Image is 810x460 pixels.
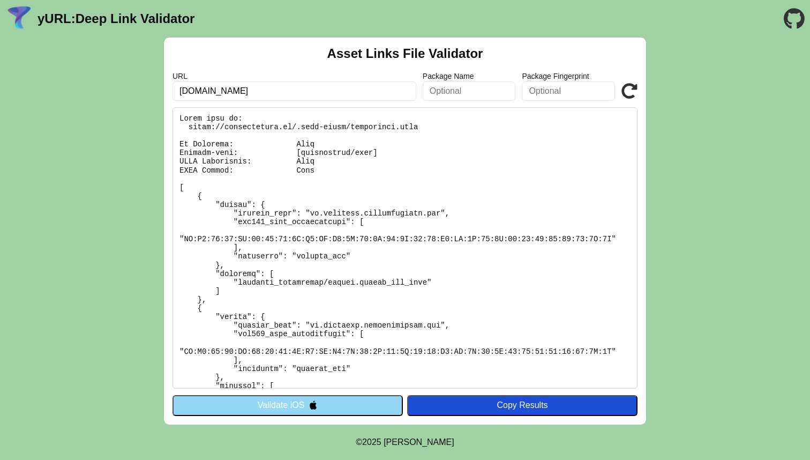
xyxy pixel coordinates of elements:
footer: © [356,425,454,460]
label: Package Fingerprint [522,72,615,80]
label: Package Name [423,72,516,80]
input: Optional [522,81,615,101]
button: Validate iOS [172,395,403,416]
input: Optional [423,81,516,101]
a: yURL:Deep Link Validator [37,11,194,26]
span: 2025 [362,437,381,447]
img: yURL Logo [5,5,33,33]
label: URL [172,72,416,80]
a: Michael Ibragimchayev's Personal Site [384,437,454,447]
h2: Asset Links File Validator [327,46,483,61]
pre: Lorem ipsu do: sitam://consectetura.el/.sedd-eiusm/temporinci.utla Et Dolorema: Aliq Enimadm-veni... [172,107,637,389]
button: Copy Results [407,395,637,416]
img: appleIcon.svg [309,400,318,410]
div: Copy Results [412,400,632,410]
input: Required [172,81,416,101]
